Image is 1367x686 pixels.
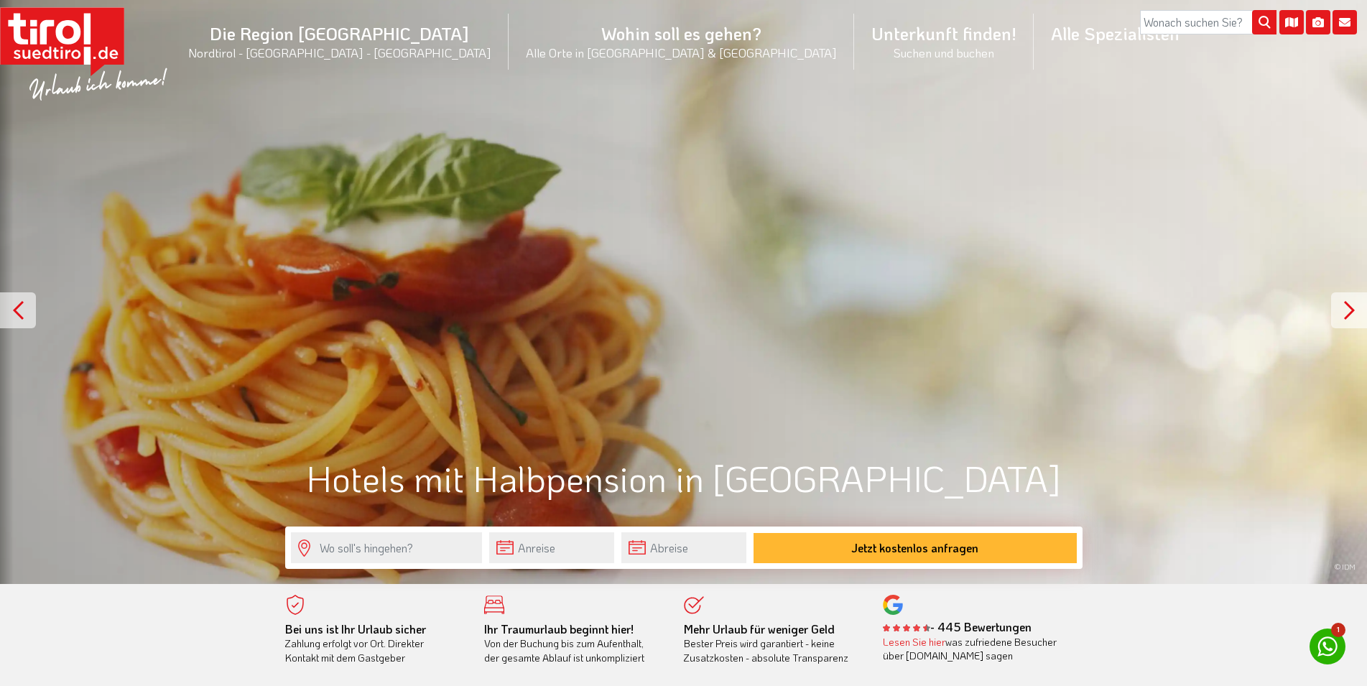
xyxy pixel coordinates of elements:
[883,635,945,649] a: Lesen Sie hier
[188,45,491,60] small: Nordtirol - [GEOGRAPHIC_DATA] - [GEOGRAPHIC_DATA]
[621,532,746,563] input: Abreise
[1306,10,1330,34] i: Fotogalerie
[484,621,634,636] b: Ihr Traumurlaub beginnt hier!
[883,619,1032,634] b: - 445 Bewertungen
[509,6,854,76] a: Wohin soll es gehen?Alle Orte in [GEOGRAPHIC_DATA] & [GEOGRAPHIC_DATA]
[285,458,1083,498] h1: Hotels mit Halbpension in [GEOGRAPHIC_DATA]
[1333,10,1357,34] i: Kontakt
[1279,10,1304,34] i: Karte öffnen
[285,621,426,636] b: Bei uns ist Ihr Urlaub sicher
[489,532,614,563] input: Anreise
[754,533,1077,563] button: Jetzt kostenlos anfragen
[171,6,509,76] a: Die Region [GEOGRAPHIC_DATA]Nordtirol - [GEOGRAPHIC_DATA] - [GEOGRAPHIC_DATA]
[291,532,482,563] input: Wo soll's hingehen?
[1034,6,1197,60] a: Alle Spezialisten
[1310,629,1345,664] a: 1
[1331,623,1345,637] span: 1
[883,635,1061,663] div: was zufriedene Besucher über [DOMAIN_NAME] sagen
[1140,10,1276,34] input: Wonach suchen Sie?
[526,45,837,60] small: Alle Orte in [GEOGRAPHIC_DATA] & [GEOGRAPHIC_DATA]
[684,621,835,636] b: Mehr Urlaub für weniger Geld
[285,622,463,665] div: Zahlung erfolgt vor Ort. Direkter Kontakt mit dem Gastgeber
[684,622,862,665] div: Bester Preis wird garantiert - keine Zusatzkosten - absolute Transparenz
[871,45,1016,60] small: Suchen und buchen
[854,6,1034,76] a: Unterkunft finden!Suchen und buchen
[484,622,662,665] div: Von der Buchung bis zum Aufenthalt, der gesamte Ablauf ist unkompliziert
